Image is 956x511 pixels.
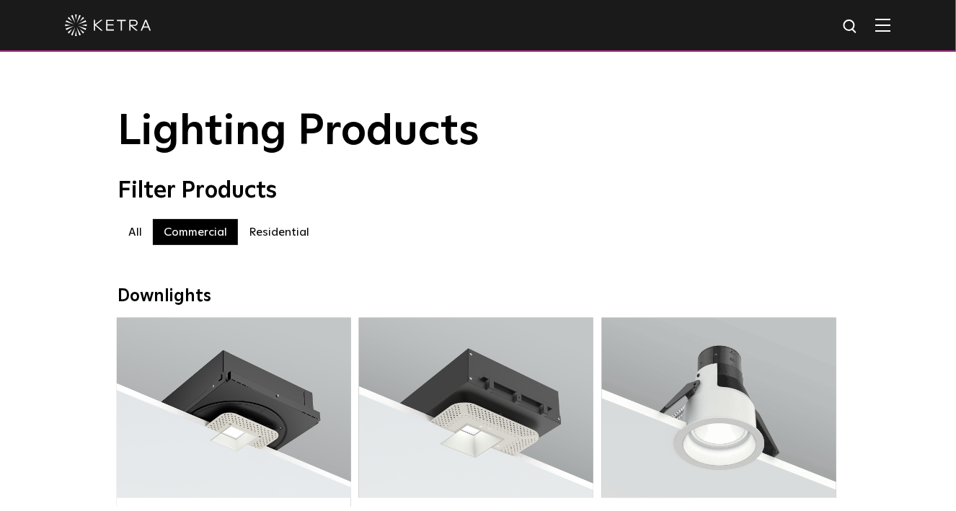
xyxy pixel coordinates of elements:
[842,18,860,36] img: search icon
[875,18,891,32] img: Hamburger%20Nav.svg
[118,219,153,245] label: All
[153,219,238,245] label: Commercial
[238,219,320,245] label: Residential
[118,110,479,154] span: Lighting Products
[65,14,151,36] img: ketra-logo-2019-white
[118,177,838,205] div: Filter Products
[118,286,838,307] div: Downlights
